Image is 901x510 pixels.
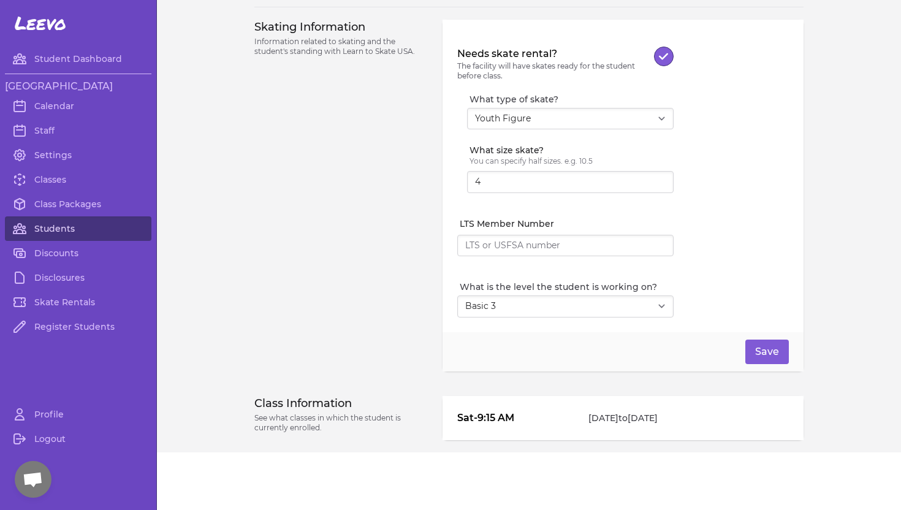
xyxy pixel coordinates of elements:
a: Settings [5,143,151,167]
label: What type of skate? [470,93,674,105]
a: Staff [5,118,151,143]
button: Save [745,340,789,364]
p: Sat - 9:15 AM [457,411,565,425]
p: [DATE] to [DATE] [569,412,677,424]
h3: Class Information [254,396,428,411]
p: Information related to skating and the student's standing with Learn to Skate USA. [254,37,428,56]
h3: Skating Information [254,20,428,34]
a: Class Packages [5,192,151,216]
a: Calendar [5,94,151,118]
a: Skate Rentals [5,290,151,314]
a: Logout [5,427,151,451]
a: Disclosures [5,265,151,290]
p: You can specify half sizes. e.g. 10.5 [470,156,674,166]
label: What is the level the student is working on? [460,281,674,293]
a: Profile [5,402,151,427]
a: Student Dashboard [5,47,151,71]
span: Leevo [15,12,66,34]
label: Needs skate rental? [457,47,654,61]
input: LTS or USFSA number [457,235,674,257]
a: Students [5,216,151,241]
label: What size skate? [470,144,674,156]
label: LTS Member Number [460,218,674,230]
a: Open chat [15,461,51,498]
a: Register Students [5,314,151,339]
a: Discounts [5,241,151,265]
p: See what classes in which the student is currently enrolled. [254,413,428,433]
p: The facility will have skates ready for the student before class. [457,61,654,81]
h3: [GEOGRAPHIC_DATA] [5,79,151,94]
a: Classes [5,167,151,192]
